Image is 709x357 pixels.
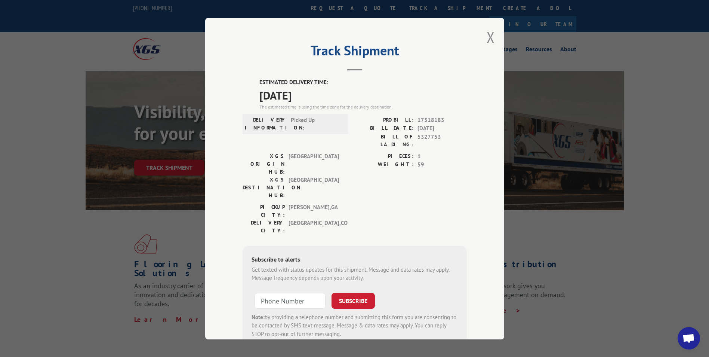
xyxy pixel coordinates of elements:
label: PROBILL: [355,116,414,124]
span: 17518183 [417,116,467,124]
span: 1 [417,152,467,161]
div: Get texted with status updates for this shipment. Message and data rates may apply. Message frequ... [252,265,458,282]
h2: Track Shipment [243,45,467,59]
div: The estimated time is using the time zone for the delivery destination. [259,103,467,110]
button: SUBSCRIBE [332,293,375,308]
label: XGS DESTINATION HUB: [243,176,285,199]
label: BILL OF LADING: [355,132,414,148]
span: 5327753 [417,132,467,148]
strong: Note: [252,313,265,320]
label: PIECES: [355,152,414,161]
span: [GEOGRAPHIC_DATA] [289,152,339,176]
label: BILL DATE: [355,124,414,133]
span: [DATE] [417,124,467,133]
span: [DATE] [259,86,467,103]
label: ESTIMATED DELIVERY TIME: [259,78,467,87]
span: 59 [417,161,467,169]
span: [GEOGRAPHIC_DATA] , CO [289,219,339,234]
span: [PERSON_NAME] , GA [289,203,339,219]
div: Subscribe to alerts [252,254,458,265]
div: Open chat [678,327,700,350]
span: [GEOGRAPHIC_DATA] [289,176,339,199]
span: Picked Up [291,116,341,131]
input: Phone Number [255,293,326,308]
button: Close modal [487,27,495,47]
label: PICKUP CITY: [243,203,285,219]
div: by providing a telephone number and submitting this form you are consenting to be contacted by SM... [252,313,458,338]
label: DELIVERY INFORMATION: [245,116,287,131]
label: XGS ORIGIN HUB: [243,152,285,176]
label: WEIGHT: [355,161,414,169]
label: DELIVERY CITY: [243,219,285,234]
